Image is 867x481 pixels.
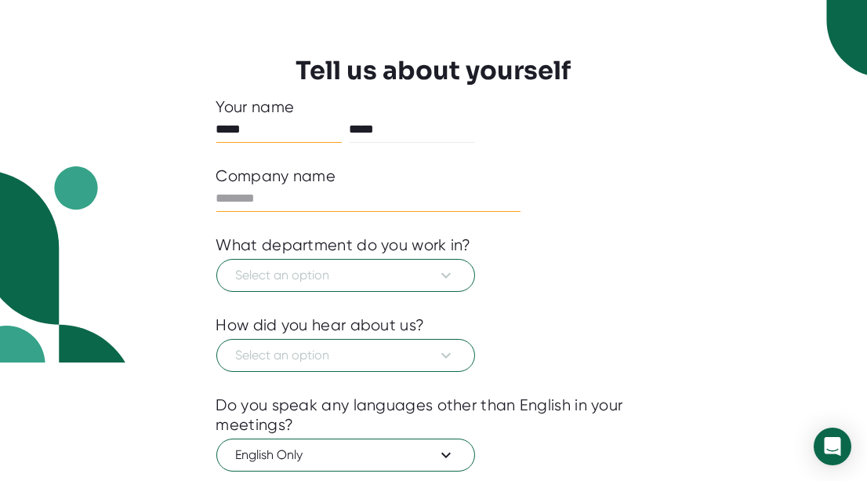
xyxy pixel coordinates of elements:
[216,315,425,335] div: How did you hear about us?
[236,446,455,465] span: English Only
[216,97,651,117] div: Your name
[216,439,475,472] button: English Only
[236,266,455,285] span: Select an option
[216,259,475,292] button: Select an option
[296,56,571,86] h3: Tell us about yourself
[814,428,851,465] div: Open Intercom Messenger
[216,339,475,372] button: Select an option
[236,346,455,365] span: Select an option
[216,235,471,255] div: What department do you work in?
[216,166,336,186] div: Company name
[216,395,651,435] div: Do you speak any languages other than English in your meetings?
